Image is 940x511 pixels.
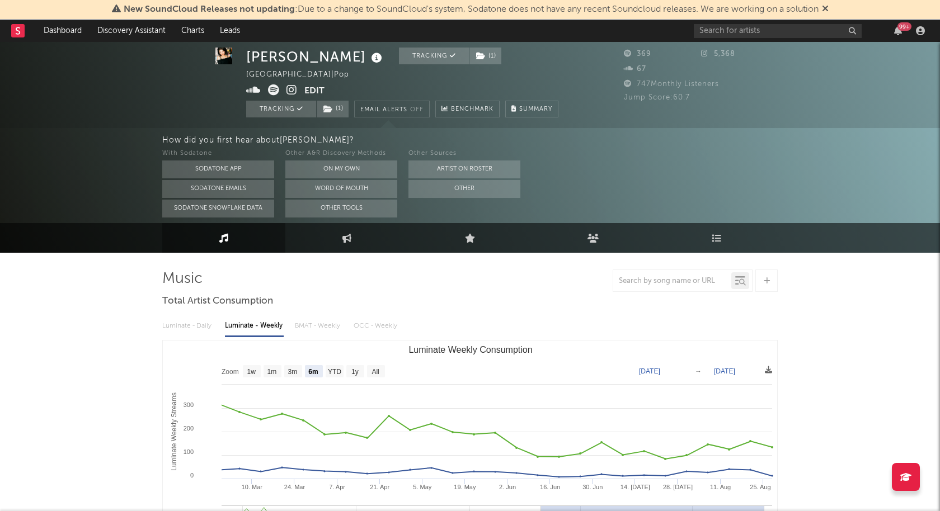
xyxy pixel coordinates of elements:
text: Luminate Weekly Streams [170,392,178,471]
div: [GEOGRAPHIC_DATA] | Pop [246,68,362,82]
span: 67 [624,65,646,73]
text: 100 [184,448,194,455]
button: Sodatone Snowflake Data [162,200,274,217]
span: Total Artist Consumption [162,295,273,308]
span: Dismiss [822,5,829,14]
text: 30. Jun [582,484,603,490]
div: How did you first hear about [PERSON_NAME] ? [162,134,940,147]
text: 300 [184,401,194,408]
text: 7. Apr [329,484,345,490]
a: Benchmark [435,101,500,117]
text: 200 [184,425,194,432]
text: → [695,367,702,375]
span: : Due to a change to SoundCloud's system, Sodatone does not have any recent Soundcloud releases. ... [124,5,819,14]
button: Edit [304,84,325,98]
text: 21. Apr [370,484,389,490]
div: [PERSON_NAME] [246,48,385,66]
button: Tracking [246,101,316,117]
text: 3m [288,368,298,376]
text: 25. Aug [750,484,770,490]
button: Word Of Mouth [285,180,397,198]
text: 1m [267,368,277,376]
text: 14. [DATE] [621,484,650,490]
text: 11. Aug [710,484,731,490]
text: 1y [351,368,359,376]
input: Search for artists [694,24,862,38]
text: 5. May [413,484,432,490]
a: Leads [212,20,248,42]
text: 16. Jun [540,484,560,490]
text: [DATE] [639,367,660,375]
a: Charts [173,20,212,42]
button: Other [408,180,520,198]
span: 369 [624,50,651,58]
text: 2. Jun [499,484,516,490]
span: ( 1 ) [469,48,502,64]
text: 28. [DATE] [663,484,693,490]
div: With Sodatone [162,147,274,160]
span: ( 1 ) [316,101,349,117]
text: 10. Mar [242,484,263,490]
div: Luminate - Weekly [225,316,284,335]
span: 747 Monthly Listeners [624,81,719,88]
span: 5,368 [701,50,735,58]
button: (1) [317,101,349,117]
button: Other Tools [285,200,397,217]
button: Tracking [399,48,469,64]
button: On My Own [285,160,397,178]
button: Sodatone App [162,160,274,178]
span: New SoundCloud Releases not updating [124,5,295,14]
button: 99+ [894,26,902,35]
span: Jump Score: 60.7 [624,94,690,101]
button: Email AlertsOff [354,101,430,117]
text: YTD [328,368,341,376]
text: All [372,368,379,376]
span: Summary [519,106,552,112]
text: 0 [190,472,194,479]
text: 24. Mar [284,484,305,490]
span: Benchmark [451,103,493,116]
text: 19. May [454,484,476,490]
button: Artist on Roster [408,160,520,178]
text: Zoom [222,368,239,376]
div: 99 + [897,22,911,31]
input: Search by song name or URL [613,277,731,286]
text: Luminate Weekly Consumption [408,345,532,354]
button: Summary [505,101,558,117]
text: 6m [308,368,318,376]
text: 1w [247,368,256,376]
div: Other A&R Discovery Methods [285,147,397,160]
em: Off [410,107,424,113]
a: Dashboard [36,20,90,42]
text: [DATE] [714,367,735,375]
button: Sodatone Emails [162,180,274,198]
a: Discovery Assistant [90,20,173,42]
div: Other Sources [408,147,520,160]
button: (1) [469,48,501,64]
